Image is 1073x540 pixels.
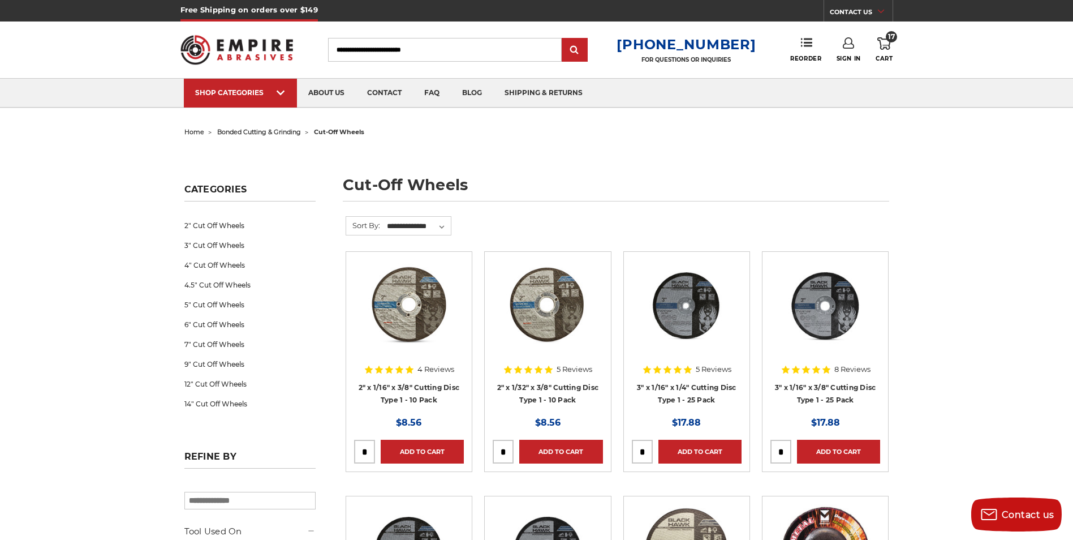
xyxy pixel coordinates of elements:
[632,260,742,370] a: 3” x .0625” x 1/4” Die Grinder Cut-Off Wheels by Black Hawk Abrasives
[658,440,742,464] a: Add to Cart
[184,354,316,374] a: 9" Cut Off Wheels
[184,235,316,255] a: 3" Cut Off Wheels
[648,294,726,316] a: Quick view
[837,55,861,62] span: Sign In
[971,498,1062,532] button: Contact us
[396,417,421,428] span: $8.56
[1002,509,1054,520] span: Contact us
[184,255,316,275] a: 4" Cut Off Wheels
[381,440,464,464] a: Add to Cart
[876,37,893,62] a: 17 Cart
[672,417,701,428] span: $17.88
[797,440,880,464] a: Add to Cart
[195,88,286,97] div: SHOP CATEGORIES
[830,6,893,22] a: CONTACT US
[493,260,602,370] a: 2" x 1/32" x 3/8" Cut Off Wheel
[790,37,821,62] a: Reorder
[184,275,316,295] a: 4.5" Cut Off Wheels
[563,39,586,62] input: Submit
[775,383,876,405] a: 3" x 1/16" x 3/8" Cutting Disc Type 1 - 25 Pack
[535,417,561,428] span: $8.56
[297,79,356,108] a: about us
[834,366,871,373] span: 8 Reviews
[184,216,316,235] a: 2" Cut Off Wheels
[364,260,454,350] img: 2" x 1/16" x 3/8" Cut Off Wheel
[184,184,316,202] h5: Categories
[617,56,756,63] p: FOR QUESTIONS OR INQUIRIES
[770,260,880,370] a: 3" x 1/16" x 3/8" Cutting Disc
[184,451,316,469] h5: Refine by
[184,128,204,136] a: home
[502,260,593,350] img: 2" x 1/32" x 3/8" Cut Off Wheel
[184,335,316,354] a: 7" Cut Off Wheels
[217,128,301,136] a: bonded cutting & grinding
[184,374,316,394] a: 12" Cut Off Wheels
[370,294,448,316] a: Quick view
[359,383,460,405] a: 2" x 1/16" x 3/8" Cutting Disc Type 1 - 10 Pack
[696,366,731,373] span: 5 Reviews
[886,31,897,42] span: 17
[786,294,864,316] a: Quick view
[413,79,451,108] a: faq
[314,128,364,136] span: cut-off wheels
[346,217,380,234] label: Sort By:
[811,417,840,428] span: $17.88
[184,394,316,414] a: 14" Cut Off Wheels
[876,55,893,62] span: Cart
[343,177,889,202] h1: cut-off wheels
[493,79,594,108] a: shipping & returns
[184,315,316,335] a: 6" Cut Off Wheels
[519,440,602,464] a: Add to Cart
[780,260,871,350] img: 3" x 1/16" x 3/8" Cutting Disc
[356,79,413,108] a: contact
[497,383,599,405] a: 2" x 1/32" x 3/8" Cutting Disc Type 1 - 10 Pack
[617,36,756,53] a: [PHONE_NUMBER]
[180,28,294,72] img: Empire Abrasives
[557,366,592,373] span: 5 Reviews
[417,366,454,373] span: 4 Reviews
[790,55,821,62] span: Reorder
[354,260,464,370] a: 2" x 1/16" x 3/8" Cut Off Wheel
[637,383,736,405] a: 3" x 1/16" x 1/4" Cutting Disc Type 1 - 25 Pack
[451,79,493,108] a: blog
[509,294,587,316] a: Quick view
[184,295,316,315] a: 5" Cut Off Wheels
[184,525,316,538] h5: Tool Used On
[641,260,732,350] img: 3” x .0625” x 1/4” Die Grinder Cut-Off Wheels by Black Hawk Abrasives
[385,218,451,235] select: Sort By:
